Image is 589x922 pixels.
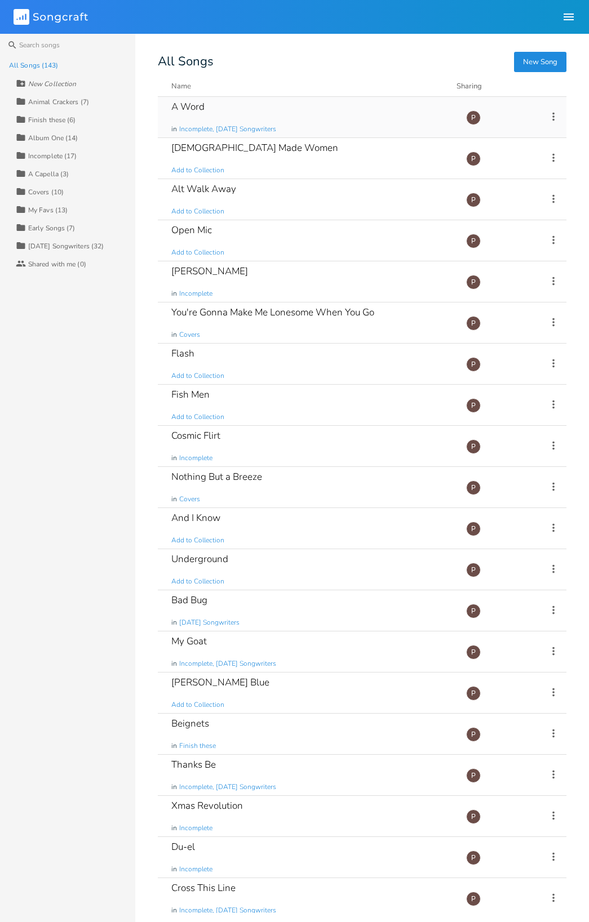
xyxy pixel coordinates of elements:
span: in [171,823,177,833]
div: Beignets [171,719,209,728]
div: Covers (10) [28,189,64,195]
div: Bad Bug [171,595,207,605]
div: Paul H [466,563,481,577]
div: Paul H [466,892,481,906]
div: You're Gonna Make Me Lonesome When You Go [171,308,374,317]
div: Paul H [466,850,481,865]
span: Incomplete [179,823,212,833]
span: Add to Collection [171,248,224,257]
span: in [171,659,177,669]
span: in [171,741,177,751]
div: Shared with me (0) [28,261,86,268]
div: Sharing [457,81,524,92]
div: Early Songs (7) [28,225,76,231]
span: Incomplete [179,453,212,463]
div: My Favs (13) [28,207,68,213]
span: Incomplete [179,865,212,874]
div: Nothing But a Breeze [171,472,262,482]
div: Paul H [466,809,481,824]
div: Paul H [466,275,481,289]
div: And I Know [171,513,220,523]
span: Incomplete [179,289,212,299]
div: Paul H [466,768,481,783]
div: [DEMOGRAPHIC_DATA] Made Women [171,143,338,153]
div: Thanks Be [171,760,216,769]
div: Incomplete (17) [28,153,77,159]
span: Incomplete, [DATE] Songwriters [179,659,276,669]
div: Animal Crackers (7) [28,99,89,105]
div: New Collection [28,81,76,87]
div: Paul H [466,152,481,166]
div: Open Mic [171,225,212,235]
span: Add to Collection [171,577,224,586]
span: Incomplete, [DATE] Songwriters [179,906,276,915]
span: Add to Collection [171,166,224,175]
div: Finish these (6) [28,117,76,123]
div: [PERSON_NAME] [171,266,248,276]
div: A Word [171,102,205,112]
span: Incomplete, [DATE] Songwriters [179,782,276,792]
div: Underground [171,554,228,564]
div: A Capella (3) [28,171,69,177]
div: Paul H [466,316,481,331]
div: Paul H [466,357,481,372]
span: Covers [179,495,200,504]
div: Paul H [466,645,481,660]
div: Cosmic Flirt [171,431,220,440]
div: Flash [171,349,194,358]
span: in [171,124,177,134]
span: in [171,453,177,463]
span: Add to Collection [171,207,224,216]
div: Paul H [466,193,481,207]
div: Album One (14) [28,135,78,141]
div: Name [171,81,191,91]
span: Add to Collection [171,371,224,381]
span: [DATE] Songwriters [179,618,240,627]
div: All Songs (143) [9,62,59,69]
span: in [171,289,177,299]
div: Fish Men [171,390,210,399]
div: Paul H [466,234,481,248]
span: in [171,330,177,340]
div: [PERSON_NAME] Blue [171,678,269,687]
div: [DATE] Songwriters (32) [28,243,104,250]
div: Paul H [466,686,481,701]
button: Name [171,81,443,92]
span: Add to Collection [171,412,224,422]
span: in [171,906,177,915]
div: My Goat [171,636,207,646]
span: Add to Collection [171,700,224,710]
span: in [171,865,177,874]
div: Paul H [466,110,481,125]
div: Paul H [466,604,481,618]
span: Add to Collection [171,536,224,545]
span: in [171,618,177,627]
div: All Songs [158,56,566,67]
span: Covers [179,330,200,340]
div: Paul H [466,522,481,536]
div: Paul H [466,727,481,742]
span: in [171,782,177,792]
button: New Song [514,52,566,72]
span: Incomplete, [DATE] Songwriters [179,124,276,134]
div: Xmas Revolution [171,801,243,810]
div: Paul H [466,439,481,454]
div: Alt Walk Away [171,184,236,194]
div: Paul H [466,480,481,495]
div: Paul H [466,398,481,413]
span: Finish these [179,741,216,751]
div: Cross This Line [171,883,236,893]
span: in [171,495,177,504]
div: Du-el [171,842,195,852]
